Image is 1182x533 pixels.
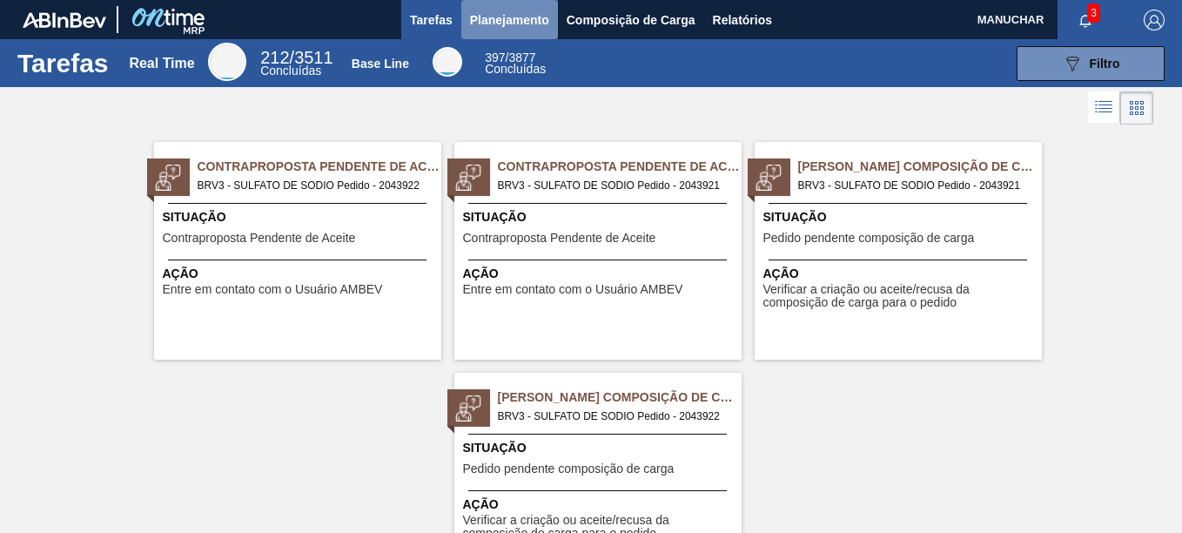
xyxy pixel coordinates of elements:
[756,165,782,191] img: status
[463,265,737,283] span: Ação
[163,265,437,283] span: Ação
[433,47,462,77] div: Base Line
[498,158,742,176] span: Contraproposta Pendente de Aceite
[463,232,656,245] span: Contraproposta Pendente de Aceite
[463,496,737,514] span: Ação
[485,62,546,76] span: Concluídas
[410,10,453,30] span: Tarefas
[129,56,194,71] div: Real Time
[1017,46,1165,81] button: Filtro
[260,48,289,67] span: 212
[763,232,975,245] span: Pedido pendente composição de carga
[1087,3,1100,23] span: 3
[23,12,106,28] img: TNhmsLtSVTkK8tSr43FrP2fwEKptu5GPRR3wAAAABJRU5ErkJggg==
[763,283,1038,310] span: Verificar a criação ou aceite/recusa da composição de carga para o pedido
[485,52,546,75] div: Base Line
[163,208,437,226] span: Situação
[1144,10,1165,30] img: Logout
[485,51,535,64] span: / 3877
[163,283,383,296] span: Entre em contato com o Usuário AMBEV
[463,283,683,296] span: Entre em contato com o Usuário AMBEV
[1088,91,1120,125] div: Visão em Lista
[463,439,737,457] span: Situação
[463,462,675,476] span: Pedido pendente composição de carga
[463,208,737,226] span: Situação
[198,158,441,176] span: Contraproposta Pendente de Aceite
[798,158,1042,176] span: Pedido Aguardando Composição de Carga
[498,176,728,195] span: BRV3 - SULFATO DE SODIO Pedido - 2043921
[798,176,1028,195] span: BRV3 - SULFATO DE SODIO Pedido - 2043921
[1058,8,1113,32] button: Notificações
[763,265,1038,283] span: Ação
[1090,57,1120,71] span: Filtro
[260,64,321,78] span: Concluídas
[352,57,409,71] div: Base Line
[208,43,246,81] div: Real Time
[713,10,772,30] span: Relatórios
[763,208,1038,226] span: Situação
[455,395,481,422] img: status
[155,165,181,191] img: status
[485,51,505,64] span: 397
[260,48,332,67] span: / 3511
[198,176,427,195] span: BRV3 - SULFATO DE SODIO Pedido - 2043922
[455,165,481,191] img: status
[498,388,742,407] span: Pedido Aguardando Composição de Carga
[163,232,356,245] span: Contraproposta Pendente de Aceite
[260,51,332,77] div: Real Time
[1120,91,1153,125] div: Visão em Cards
[567,10,695,30] span: Composição de Carga
[470,10,549,30] span: Planejamento
[17,53,109,73] h1: Tarefas
[498,407,728,426] span: BRV3 - SULFATO DE SODIO Pedido - 2043922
